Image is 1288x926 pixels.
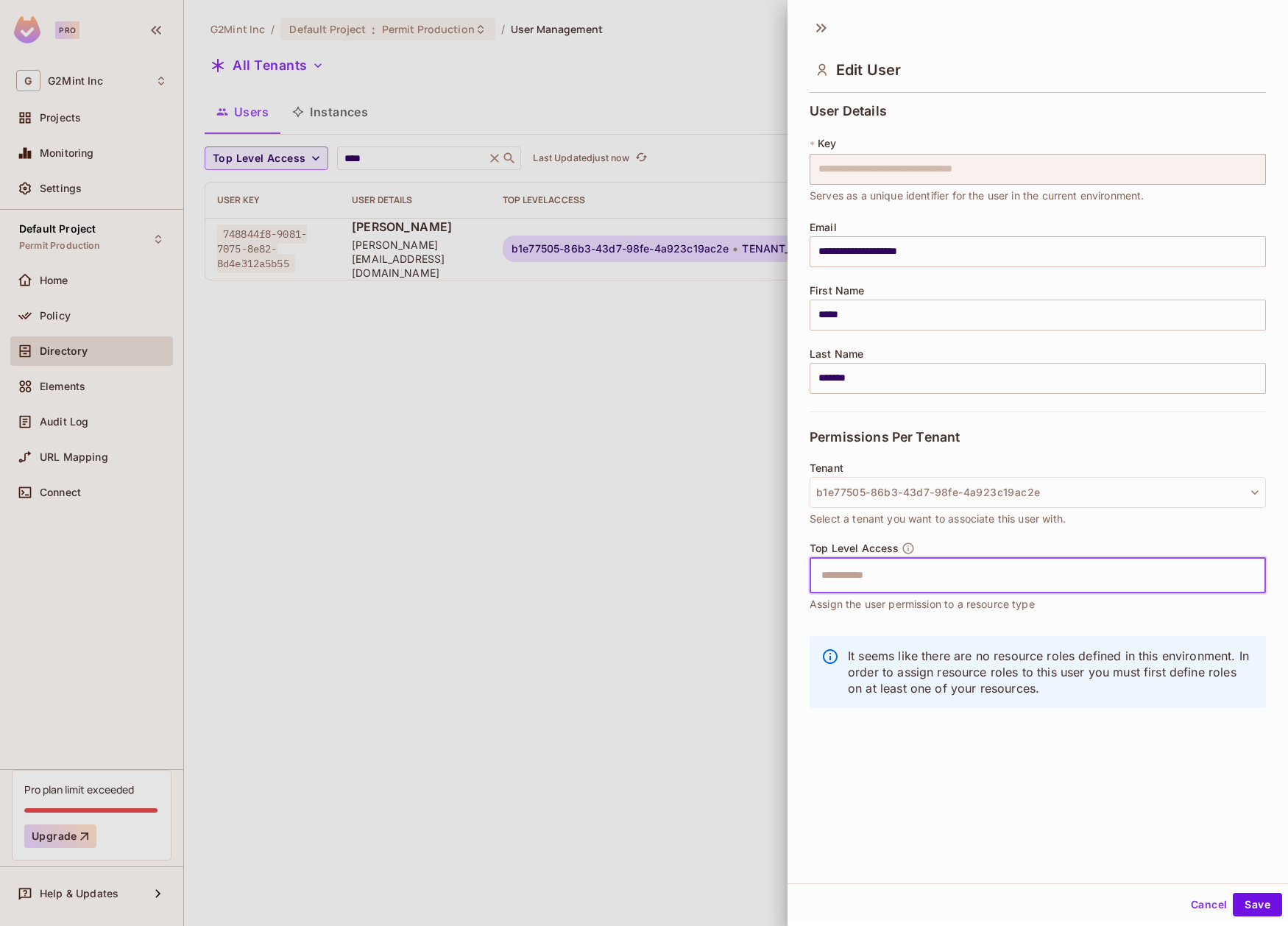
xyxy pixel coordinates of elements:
span: Select a tenant you want to associate this user with. [810,511,1066,527]
button: b1e77505-86b3-43d7-98fe-4a923c19ac2e [810,477,1266,508]
span: Top Level Access [810,542,899,554]
button: Save [1233,893,1282,916]
span: Tenant [810,462,843,474]
span: First Name [810,285,865,297]
span: Permissions Per Tenant [810,430,960,445]
p: It seems like there are no resource roles defined in this environment. In order to assign resourc... [848,648,1254,696]
span: Edit User [836,61,901,79]
button: Cancel [1185,893,1233,916]
span: Serves as a unique identifier for the user in the current environment. [810,188,1144,204]
button: Open [1258,573,1261,576]
span: Assign the user permission to a resource type [810,596,1035,612]
span: Last Name [810,348,863,360]
span: Key [818,138,836,149]
span: Email [810,222,837,233]
span: User Details [810,104,887,119]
